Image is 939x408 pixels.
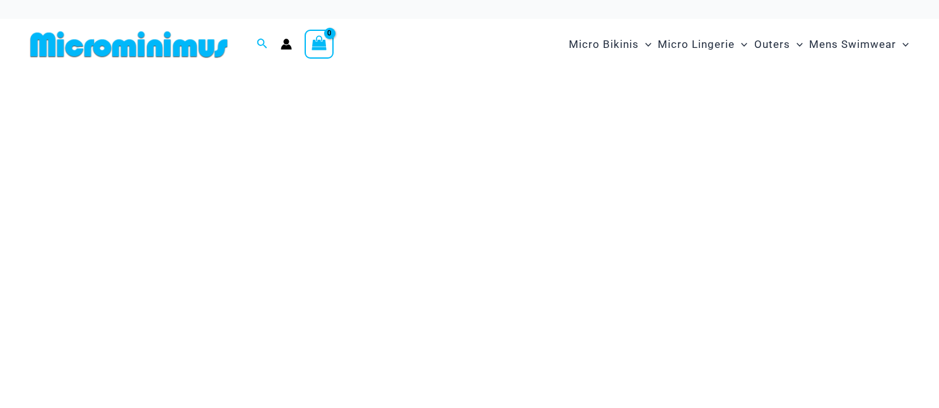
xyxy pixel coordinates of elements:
[564,23,914,66] nav: Site Navigation
[639,28,651,61] span: Menu Toggle
[257,37,268,52] a: Search icon link
[735,28,747,61] span: Menu Toggle
[569,28,639,61] span: Micro Bikinis
[566,25,655,64] a: Micro BikinisMenu ToggleMenu Toggle
[305,30,334,59] a: View Shopping Cart, empty
[751,25,806,64] a: OutersMenu ToggleMenu Toggle
[281,38,292,50] a: Account icon link
[655,25,750,64] a: Micro LingerieMenu ToggleMenu Toggle
[754,28,790,61] span: Outers
[658,28,735,61] span: Micro Lingerie
[25,30,233,59] img: MM SHOP LOGO FLAT
[790,28,803,61] span: Menu Toggle
[806,25,912,64] a: Mens SwimwearMenu ToggleMenu Toggle
[896,28,909,61] span: Menu Toggle
[809,28,896,61] span: Mens Swimwear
